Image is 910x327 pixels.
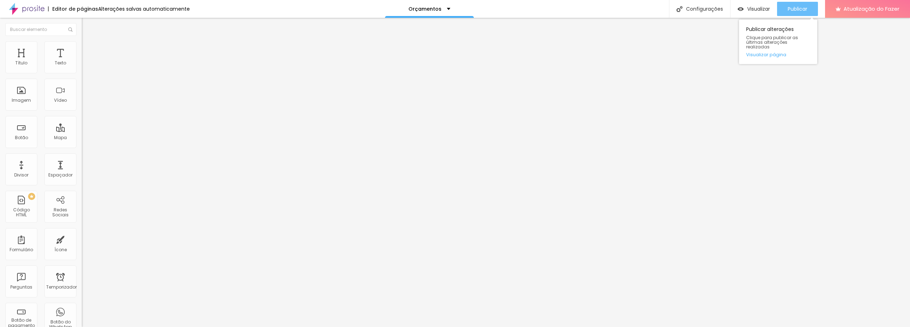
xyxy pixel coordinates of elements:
[52,5,98,12] font: Editor de páginas
[746,35,798,50] font: Clique para publicar as últimas alterações realizadas
[68,27,73,32] img: Ícone
[746,26,794,33] font: Publicar alterações
[54,247,67,253] font: Ícone
[730,2,777,16] button: Visualizar
[15,135,28,141] font: Botão
[13,207,30,218] font: Código HTML
[844,5,899,12] font: Atualização do Fazer
[676,6,682,12] img: Ícone
[15,60,27,66] font: Título
[747,5,770,12] font: Visualizar
[788,5,807,12] font: Publicar
[48,172,73,178] font: Espaçador
[52,207,69,218] font: Redes Sociais
[5,23,76,36] input: Buscar elemento
[54,97,67,103] font: Vídeo
[10,247,33,253] font: Formulário
[14,172,28,178] font: Divisor
[46,284,77,290] font: Temporizador
[746,52,810,57] a: Visualizar página
[686,5,723,12] font: Configurações
[777,2,818,16] button: Publicar
[12,97,31,103] font: Imagem
[408,5,441,12] font: Orçamentos
[82,18,910,327] iframe: Editor
[10,284,32,290] font: Perguntas
[738,6,744,12] img: view-1.svg
[54,135,67,141] font: Mapa
[746,51,786,58] font: Visualizar página
[98,5,190,12] font: Alterações salvas automaticamente
[55,60,66,66] font: Texto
